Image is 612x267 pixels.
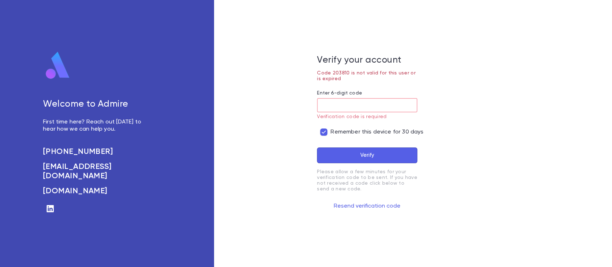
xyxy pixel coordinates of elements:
p: Verification code is required [317,114,412,120]
label: Enter 6-digit code [317,90,362,96]
span: Remember this device for 30 days [331,128,423,136]
button: Resend verification code [317,200,417,212]
img: logo [43,51,72,80]
a: [PHONE_NUMBER] [43,147,149,156]
button: Verify [317,147,417,163]
p: Please allow a few minutes for your verification code to be sent. If you have not received a code... [317,169,417,192]
a: [DOMAIN_NAME] [43,186,149,196]
h5: Verify your account [317,55,417,66]
h5: Welcome to Admire [43,99,149,110]
a: [EMAIL_ADDRESS][DOMAIN_NAME] [43,162,149,181]
p: First time here? Reach out [DATE] to hear how we can help you. [43,118,149,133]
p: Code 203810 is not valid for this user or is expired [317,70,417,82]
